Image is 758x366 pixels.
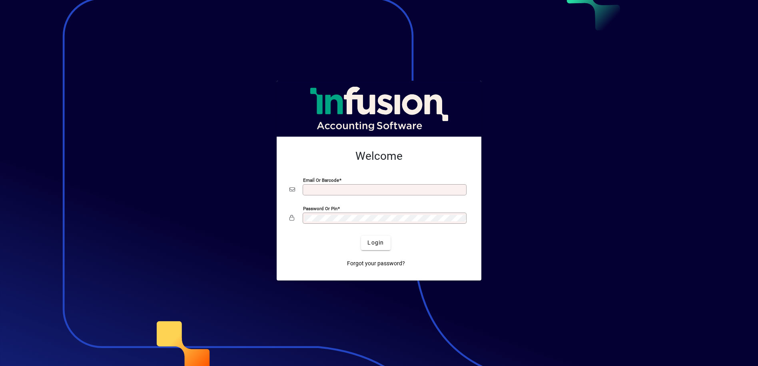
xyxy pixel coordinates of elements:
[361,236,390,250] button: Login
[303,177,339,183] mat-label: Email or Barcode
[289,149,469,163] h2: Welcome
[344,257,408,271] a: Forgot your password?
[347,259,405,268] span: Forgot your password?
[303,205,337,211] mat-label: Password or Pin
[367,239,384,247] span: Login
